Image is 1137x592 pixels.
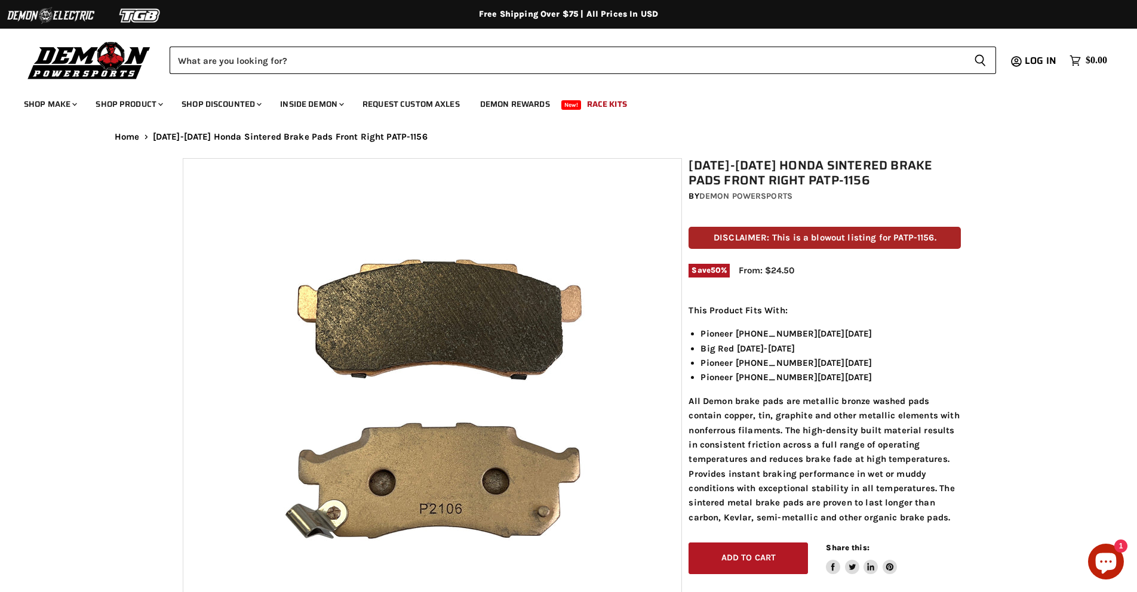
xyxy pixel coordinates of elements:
[1019,55,1064,66] a: Log in
[1086,55,1107,66] span: $0.00
[711,266,721,275] span: 50
[689,542,808,574] button: Add to cart
[1025,53,1056,68] span: Log in
[1084,544,1127,582] inbox-online-store-chat: Shopify online store chat
[15,87,1104,116] ul: Main menu
[700,326,961,341] li: Pioneer [PHONE_NUMBER][DATE][DATE]
[561,100,582,110] span: New!
[96,4,185,27] img: TGB Logo 2
[826,542,897,574] aside: Share this:
[115,132,140,142] a: Home
[699,191,792,201] a: Demon Powersports
[471,92,559,116] a: Demon Rewards
[354,92,469,116] a: Request Custom Axles
[91,9,1046,20] div: Free Shipping Over $75 | All Prices In USD
[700,370,961,384] li: Pioneer [PHONE_NUMBER][DATE][DATE]
[170,47,964,74] input: Search
[173,92,269,116] a: Shop Discounted
[689,303,961,525] div: All Demon brake pads are metallic bronze washed pads contain copper, tin, graphite and other meta...
[24,39,155,81] img: Demon Powersports
[87,92,170,116] a: Shop Product
[721,553,776,563] span: Add to cart
[91,132,1046,142] nav: Breadcrumbs
[170,47,996,74] form: Product
[15,92,84,116] a: Shop Make
[700,341,961,356] li: Big Red [DATE]-[DATE]
[689,264,730,277] span: Save %
[964,47,996,74] button: Search
[1064,52,1113,69] a: $0.00
[689,158,961,188] h1: [DATE]-[DATE] Honda Sintered Brake Pads Front Right PATP-1156
[689,227,961,249] p: DISCLAIMER: This is a blowout listing for PATP-1156.
[689,303,961,317] p: This Product Fits With:
[689,190,961,203] div: by
[578,92,636,116] a: Race Kits
[6,4,96,27] img: Demon Electric Logo 2
[700,356,961,370] li: Pioneer [PHONE_NUMBER][DATE][DATE]
[153,132,428,142] span: [DATE]-[DATE] Honda Sintered Brake Pads Front Right PATP-1156
[271,92,351,116] a: Inside Demon
[739,265,794,276] span: From: $24.50
[826,543,869,552] span: Share this:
